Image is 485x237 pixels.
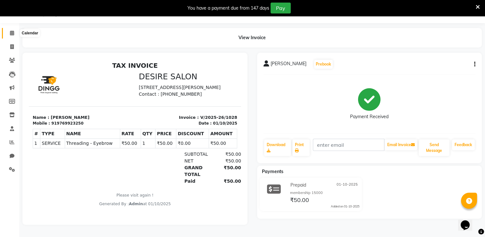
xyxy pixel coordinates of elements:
h3: DESIRE SALON [110,13,208,22]
div: 919769923250 [22,61,54,67]
a: Print [292,139,310,156]
th: QTY [112,70,127,80]
td: ₹50.00 [180,80,208,89]
th: PRICE [127,70,147,80]
div: membership 15000 [290,190,359,196]
div: GRAND TOTAL [152,105,182,119]
div: Paid [152,119,182,126]
span: 01-10-2025 [337,182,358,189]
h2: TAX INVOICE [4,3,208,10]
span: [PERSON_NAME] [271,60,306,69]
div: Generated By : at 01/10/2025 [4,142,208,148]
td: 1 [4,80,12,89]
p: [STREET_ADDRESS][PERSON_NAME] [110,25,208,32]
div: Mobile : [4,61,21,67]
button: Email Invoice [385,139,417,150]
div: NET [152,99,182,105]
div: ₹50.00 [182,119,212,126]
p: Invoice : V/2025-26/1028 [110,55,208,62]
button: Prebook [314,60,333,69]
th: AMOUNT [180,70,208,80]
div: SUBTOTAL [152,92,182,99]
a: Feedback [452,139,475,150]
span: Prepaid [290,182,306,189]
div: Added on 01-10-2025 [331,204,359,209]
th: TYPE [12,70,36,80]
div: ₹50.00 [182,99,212,105]
span: ₹50.00 [290,196,309,205]
th: RATE [91,70,112,80]
input: enter email [313,139,384,151]
p: Name : [PERSON_NAME] [4,55,102,62]
div: ₹50.00 [182,105,212,119]
th: DISCOUNT [147,70,180,80]
div: View Invoice [22,28,482,48]
p: Contact : [PHONE_NUMBER] [110,32,208,39]
iframe: chat widget [458,211,479,231]
div: Date : [170,61,183,67]
div: ₹50.00 [182,92,212,99]
td: ₹50.00 [127,80,147,89]
span: Threading - Eyebrow [38,81,90,88]
th: NAME [36,70,91,80]
button: Pay [271,3,291,13]
div: Payment Received [350,113,389,120]
span: Payments [262,169,283,174]
th: # [4,70,12,80]
p: Please visit again ! [4,133,208,139]
a: Download [264,139,291,156]
div: 01/10/2025 [184,61,208,67]
td: 1 [112,80,127,89]
div: Calendar [20,29,40,37]
td: ₹50.00 [91,80,112,89]
div: You have a payment due from 147 days [188,5,269,12]
td: ₹0.00 [147,80,180,89]
span: Admin [100,143,114,147]
td: SERVICE [12,80,36,89]
button: Send Message [419,139,449,156]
